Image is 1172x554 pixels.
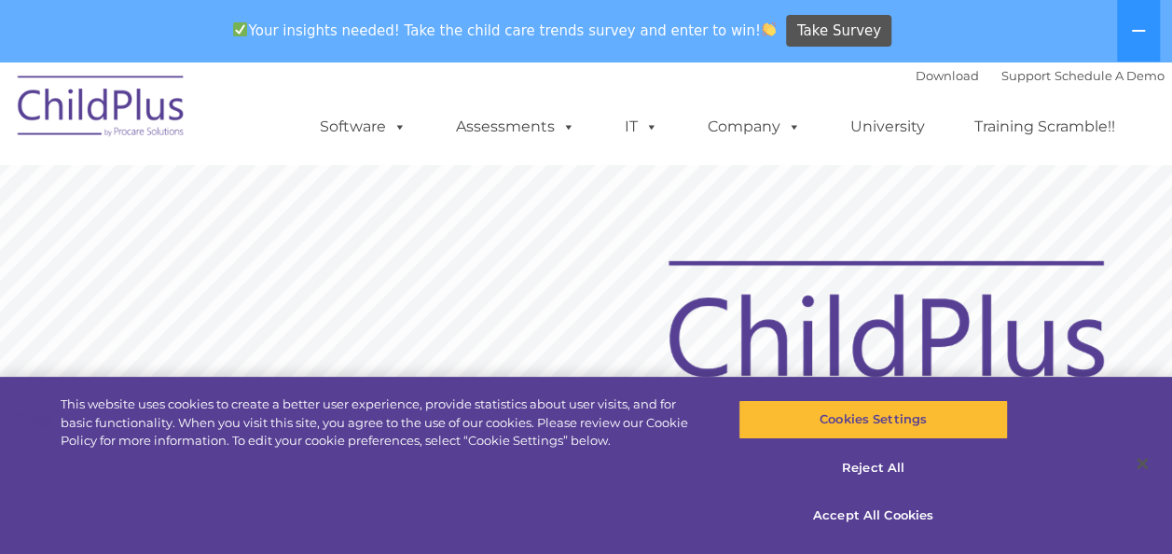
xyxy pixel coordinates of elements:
a: University [832,108,944,145]
a: Take Survey [786,15,891,48]
span: Your insights needed! Take the child care trends survey and enter to win! [226,12,784,48]
a: IT [606,108,677,145]
a: Assessments [437,108,594,145]
a: Support [1001,68,1051,83]
span: Take Survey [797,15,881,48]
button: Accept All Cookies [738,496,1008,535]
a: Training Scramble!! [956,108,1134,145]
img: ChildPlus by Procare Solutions [8,62,195,156]
a: Software [301,108,425,145]
button: Reject All [738,449,1008,488]
a: Company [689,108,820,145]
button: Close [1122,443,1163,484]
div: This website uses cookies to create a better user experience, provide statistics about user visit... [61,395,703,450]
font: | [916,68,1165,83]
a: Schedule A Demo [1055,68,1165,83]
img: 👏 [762,22,776,36]
a: Download [916,68,979,83]
img: ✅ [233,22,247,36]
button: Cookies Settings [738,400,1008,439]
